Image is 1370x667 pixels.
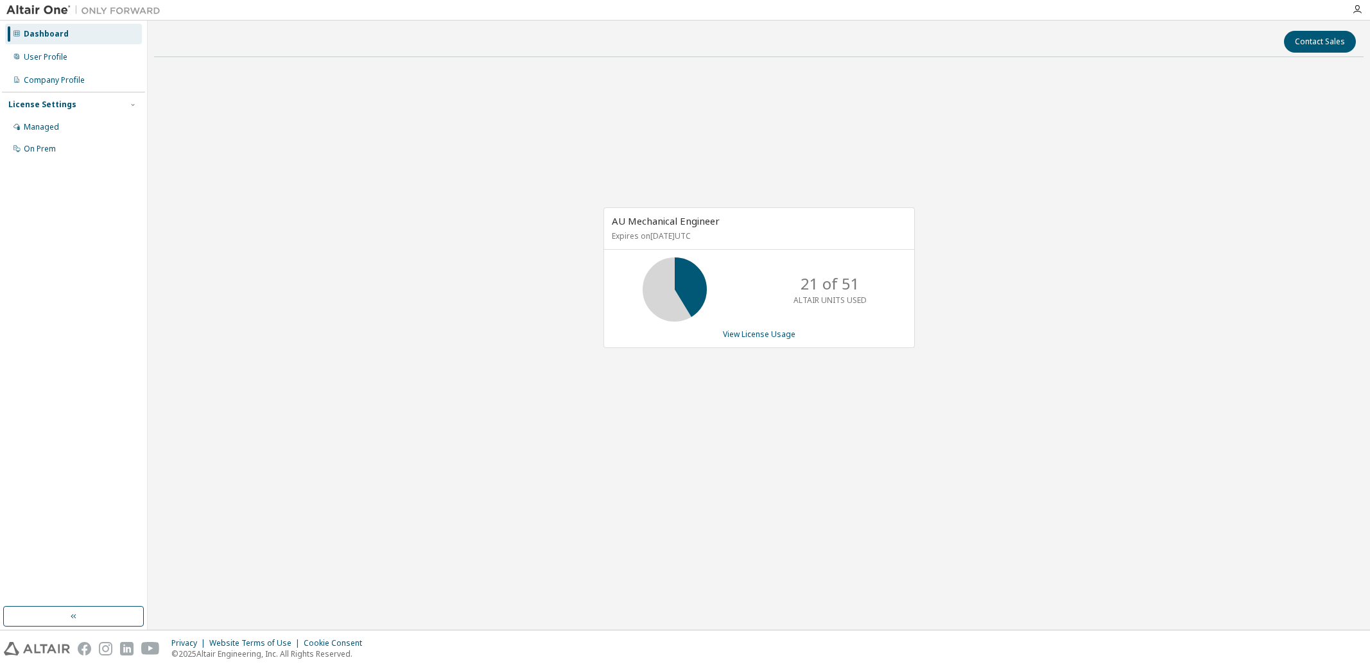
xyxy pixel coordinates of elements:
img: altair_logo.svg [4,642,70,655]
div: Website Terms of Use [209,638,304,648]
img: Altair One [6,4,167,17]
img: instagram.svg [99,642,112,655]
div: Privacy [171,638,209,648]
p: Expires on [DATE] UTC [612,230,903,241]
img: facebook.svg [78,642,91,655]
div: User Profile [24,52,67,62]
p: 21 of 51 [801,273,860,295]
div: Cookie Consent [304,638,370,648]
div: Dashboard [24,29,69,39]
a: View License Usage [723,329,795,340]
p: © 2025 Altair Engineering, Inc. All Rights Reserved. [171,648,370,659]
span: AU Mechanical Engineer [612,214,720,227]
img: youtube.svg [141,642,160,655]
p: ALTAIR UNITS USED [793,295,867,306]
div: Managed [24,122,59,132]
div: On Prem [24,144,56,154]
div: License Settings [8,100,76,110]
img: linkedin.svg [120,642,134,655]
button: Contact Sales [1284,31,1356,53]
div: Company Profile [24,75,85,85]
